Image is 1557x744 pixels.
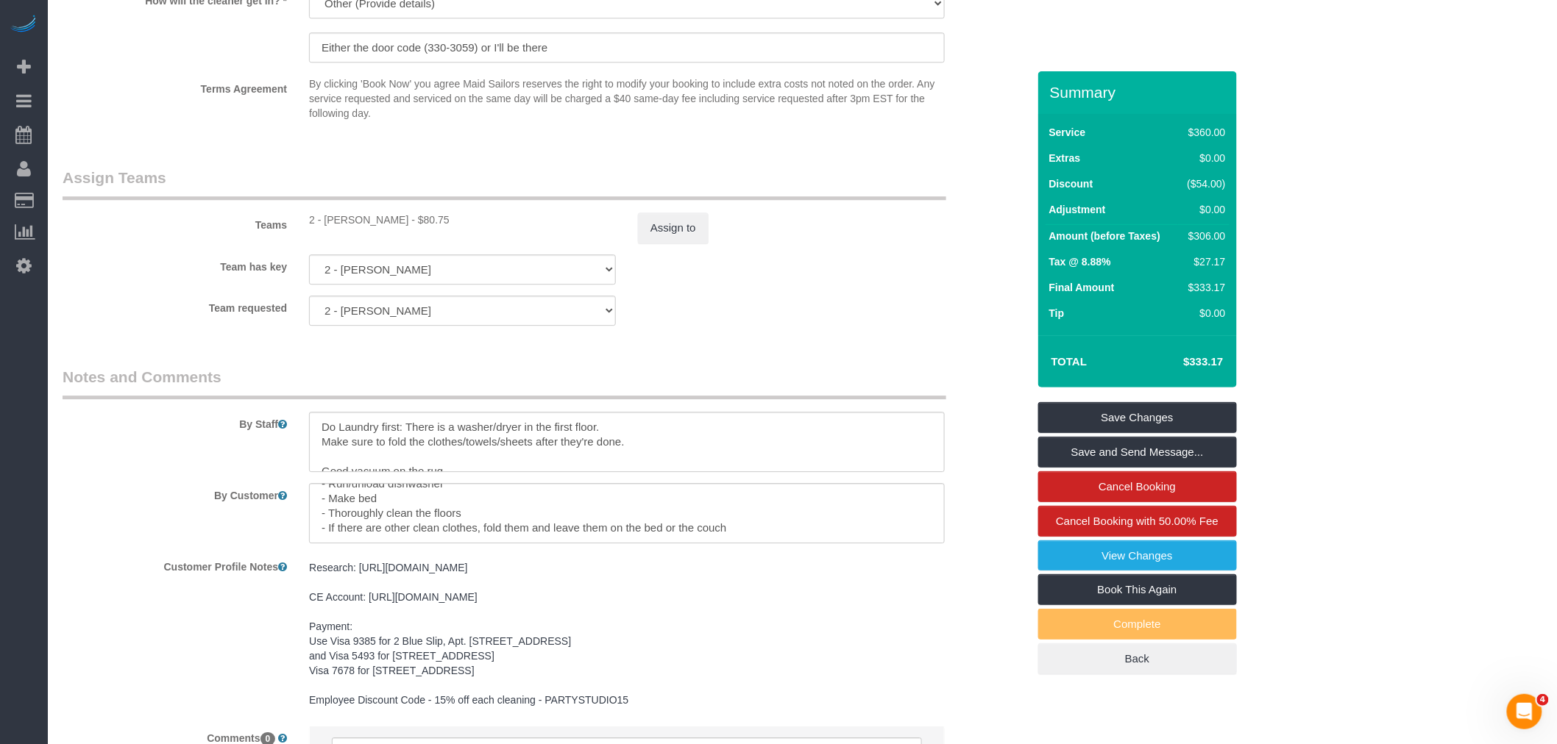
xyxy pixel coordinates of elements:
pre: Research: [URL][DOMAIN_NAME] CE Account: [URL][DOMAIN_NAME] Payment: Use Visa 9385 for 2 Blue Sli... [309,560,945,707]
label: By Customer [52,483,298,503]
label: Service [1049,125,1086,140]
label: By Staff [52,412,298,432]
label: Extras [1049,151,1081,165]
label: Tax @ 8.88% [1049,254,1111,269]
label: Customer Profile Notes [52,554,298,574]
a: Cancel Booking [1038,471,1237,502]
label: Team requested [52,296,298,315]
label: Teams [52,212,298,232]
img: Automaid Logo [9,15,38,35]
strong: Total [1051,355,1088,368]
h4: $333.17 [1139,356,1223,368]
label: Team has key [52,254,298,274]
label: Final Amount [1049,280,1115,295]
label: Discount [1049,176,1093,191]
label: Amount (before Taxes) [1049,229,1160,243]
label: Terms Agreement [52,76,298,96]
div: $0.00 [1182,306,1226,321]
a: Back [1038,643,1237,674]
legend: Notes and Comments [63,366,946,399]
div: $333.17 [1182,280,1226,295]
label: Tip [1049,306,1065,321]
h3: Summary [1050,84,1230,101]
span: 4 [1537,694,1549,706]
div: $27.17 [1182,254,1226,269]
div: 4.75 hours x $17.00/hour [309,212,616,227]
a: Cancel Booking with 50.00% Fee [1038,506,1237,537]
div: $306.00 [1182,229,1226,243]
a: Save and Send Message... [1038,437,1237,468]
legend: Assign Teams [63,167,946,200]
p: By clicking 'Book Now' you agree Maid Sailors reserves the right to modify your booking to includ... [309,76,945,121]
div: ($54.00) [1182,176,1226,191]
button: Assign to [638,212,709,243]
iframe: Intercom live chat [1507,694,1542,729]
span: Cancel Booking with 50.00% Fee [1056,515,1219,527]
div: $0.00 [1182,202,1226,217]
div: $360.00 [1182,125,1226,140]
div: $0.00 [1182,151,1226,165]
a: Save Changes [1038,402,1237,433]
label: Adjustment [1049,202,1106,217]
a: View Changes [1038,540,1237,571]
a: Book This Again [1038,574,1237,605]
